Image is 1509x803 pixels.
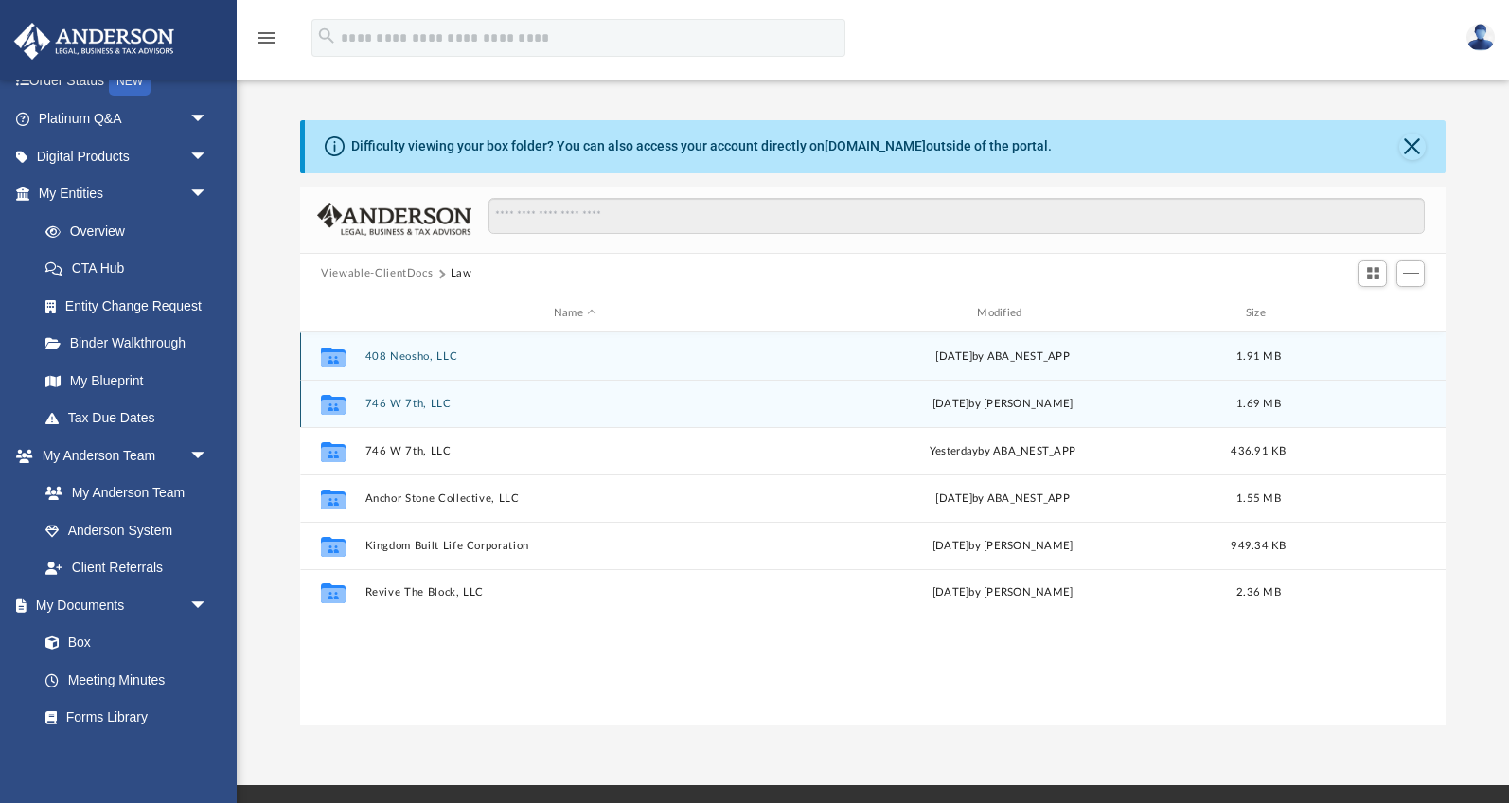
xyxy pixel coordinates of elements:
button: Kingdom Built Life Corporation [365,540,785,552]
div: [DATE] by [PERSON_NAME] [793,396,1213,413]
a: [DOMAIN_NAME] [825,138,926,153]
a: Box [27,624,218,662]
span: 949.34 KB [1232,541,1287,551]
div: NEW [109,67,151,96]
span: arrow_drop_down [189,586,227,625]
span: 1.69 MB [1236,399,1281,409]
div: [DATE] by [PERSON_NAME] [793,538,1213,555]
button: Add [1396,260,1425,287]
span: 436.91 KB [1232,446,1287,456]
span: 1.91 MB [1236,351,1281,362]
a: Client Referrals [27,549,227,587]
span: 1.55 MB [1236,493,1281,504]
div: id [309,305,356,322]
img: User Pic [1466,24,1495,51]
span: yesterday [930,446,978,456]
button: 746 W 7th, LLC [365,398,785,410]
a: menu [256,36,278,49]
button: Close [1399,134,1426,160]
div: grid [300,332,1446,725]
div: by ABA_NEST_APP [793,443,1213,460]
div: Modified [792,305,1213,322]
button: Switch to Grid View [1358,260,1387,287]
a: Order StatusNEW [13,62,237,100]
a: My Documentsarrow_drop_down [13,586,227,624]
span: arrow_drop_down [189,175,227,214]
a: Digital Productsarrow_drop_down [13,137,237,175]
i: search [316,26,337,46]
span: arrow_drop_down [189,137,227,176]
a: Meeting Minutes [27,661,227,699]
input: Search files and folders [488,198,1425,234]
a: Binder Walkthrough [27,325,237,363]
div: [DATE] by [PERSON_NAME] [793,585,1213,602]
a: Platinum Q&Aarrow_drop_down [13,100,237,138]
a: Anderson System [27,511,227,549]
button: 746 W 7th, LLC [365,445,785,457]
a: Overview [27,212,237,250]
a: Entity Change Request [27,287,237,325]
a: CTA Hub [27,250,237,288]
span: arrow_drop_down [189,100,227,139]
a: Tax Due Dates [27,400,237,437]
div: Size [1221,305,1297,322]
img: Anderson Advisors Platinum Portal [9,23,180,60]
button: Revive The Block, LLC [365,587,785,599]
a: Forms Library [27,699,218,737]
button: Law [451,265,472,282]
span: arrow_drop_down [189,437,227,475]
div: Difficulty viewing your box folder? You can also access your account directly on outside of the p... [351,136,1052,156]
a: My Entitiesarrow_drop_down [13,175,237,213]
button: Viewable-ClientDocs [321,265,433,282]
button: Anchor Stone Collective, LLC [365,492,785,505]
button: 408 Neosho, LLC [365,350,785,363]
span: 2.36 MB [1236,588,1281,598]
a: My Blueprint [27,362,227,400]
div: [DATE] by ABA_NEST_APP [793,348,1213,366]
div: Name [364,305,785,322]
div: [DATE] by ABA_NEST_APP [793,491,1213,508]
a: Notarize [27,736,227,774]
i: menu [256,27,278,49]
a: My Anderson Teamarrow_drop_down [13,437,227,474]
a: My Anderson Team [27,474,218,512]
div: id [1305,305,1437,322]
